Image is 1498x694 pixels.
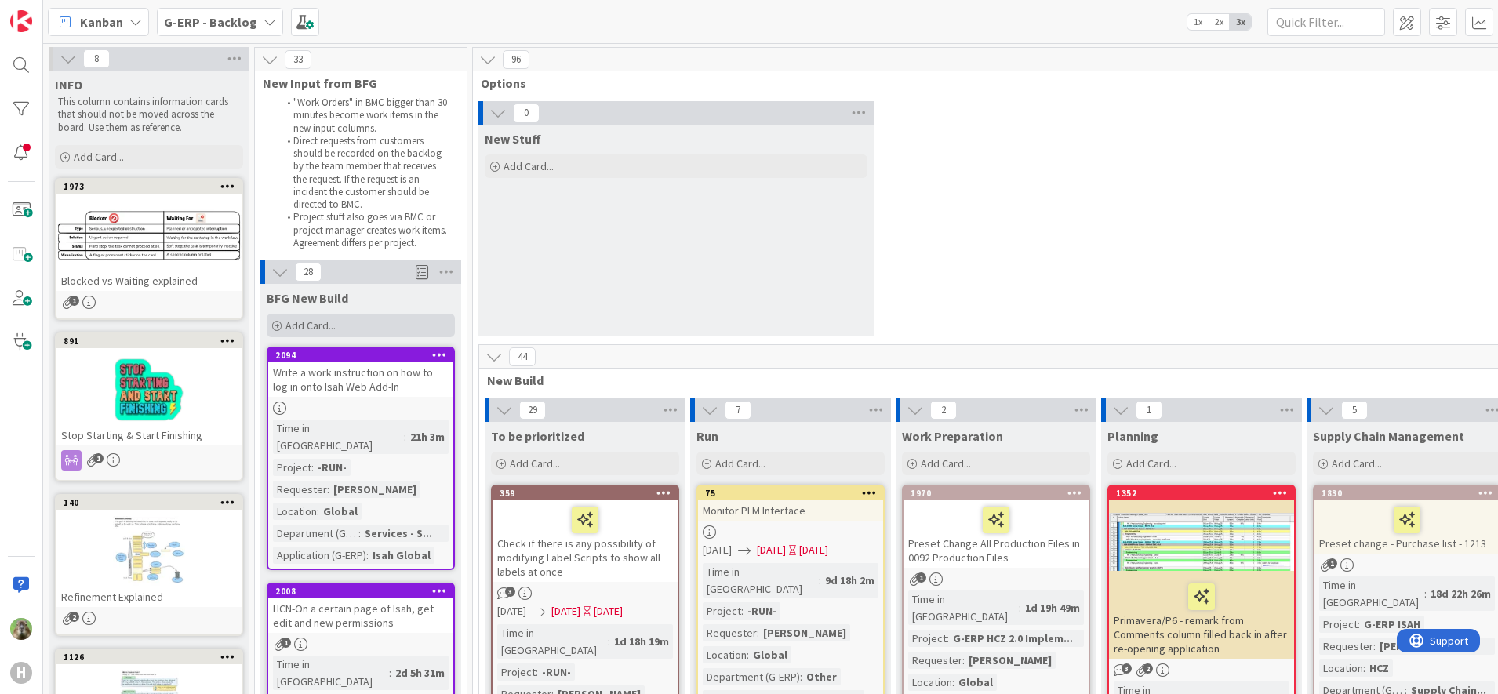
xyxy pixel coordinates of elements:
[64,652,242,663] div: 1126
[285,318,336,332] span: Add Card...
[64,497,242,508] div: 140
[485,131,541,147] span: New Stuff
[504,159,554,173] span: Add Card...
[952,674,954,691] span: :
[610,633,673,650] div: 1d 18h 19m
[391,664,449,681] div: 2d 5h 31m
[74,150,124,164] span: Add Card...
[1341,401,1368,420] span: 5
[267,290,348,306] span: BFG New Build
[1209,14,1230,30] span: 2x
[1427,585,1495,602] div: 18d 22h 26m
[703,668,800,685] div: Department (G-ERP)
[497,663,536,681] div: Project
[1358,616,1360,633] span: :
[916,572,926,583] span: 1
[268,598,453,633] div: HCN-On a certain page of Isah, get edit and new permissions
[56,650,242,664] div: 1126
[1143,663,1153,674] span: 2
[10,618,32,640] img: TT
[317,503,319,520] span: :
[273,420,404,454] div: Time in [GEOGRAPHIC_DATA]
[698,500,883,521] div: Monitor PLM Interface
[744,602,780,620] div: -RUN-
[1109,577,1294,659] div: Primavera/P6 - remark from Comments column filled back in after re-opening application
[500,488,678,499] div: 359
[904,486,1089,500] div: 1970
[273,656,389,690] div: Time in [GEOGRAPHIC_DATA]
[56,587,242,607] div: Refinement Explained
[56,271,242,291] div: Blocked vs Waiting explained
[510,456,560,471] span: Add Card...
[949,630,1077,647] div: G-ERP HCZ 2.0 Implem...
[705,488,883,499] div: 75
[503,50,529,69] span: 96
[505,587,515,597] span: 3
[1122,663,1132,674] span: 3
[273,547,366,564] div: Application (G-ERP)
[56,425,242,445] div: Stop Starting & Start Finishing
[725,401,751,420] span: 7
[358,525,361,542] span: :
[497,603,526,620] span: [DATE]
[10,10,32,32] img: Visit kanbanzone.com
[594,603,623,620] div: [DATE]
[93,453,104,463] span: 1
[366,547,369,564] span: :
[361,525,436,542] div: Services - S...
[273,503,317,520] div: Location
[1021,599,1084,616] div: 1d 19h 49m
[268,362,453,397] div: Write a work instruction on how to log in onto Isah Web Add-In
[741,602,744,620] span: :
[268,584,453,598] div: 2008
[908,674,952,691] div: Location
[369,547,434,564] div: Isah Global
[1109,486,1294,500] div: 1352
[164,14,257,30] b: G-ERP - Backlog
[327,481,329,498] span: :
[1313,428,1464,444] span: Supply Chain Management
[747,646,749,663] span: :
[1319,616,1358,633] div: Project
[698,486,883,500] div: 75
[389,664,391,681] span: :
[1319,576,1424,611] div: Time in [GEOGRAPHIC_DATA]
[703,646,747,663] div: Location
[908,630,947,647] div: Project
[273,481,327,498] div: Requester
[406,428,449,445] div: 21h 3m
[519,401,546,420] span: 29
[56,496,242,607] div: 140Refinement Explained
[965,652,1056,669] div: [PERSON_NAME]
[33,2,71,21] span: Support
[698,486,883,521] div: 75Monitor PLM Interface
[1424,585,1427,602] span: :
[1365,659,1393,677] div: HCZ
[509,347,536,366] span: 44
[513,104,540,122] span: 0
[538,663,575,681] div: -RUN-
[1136,401,1162,420] span: 1
[696,428,718,444] span: Run
[799,542,828,558] div: [DATE]
[759,624,850,641] div: [PERSON_NAME]
[1126,456,1176,471] span: Add Card...
[962,652,965,669] span: :
[10,662,32,684] div: H
[56,334,242,348] div: 891
[551,603,580,620] span: [DATE]
[278,211,449,249] li: Project stuff also goes via BMC or project manager creates work items. Agreement differs per proj...
[285,50,311,69] span: 33
[273,525,358,542] div: Department (G-ERP)
[908,652,962,669] div: Requester
[311,459,314,476] span: :
[911,488,1089,499] div: 1970
[1363,659,1365,677] span: :
[749,646,791,663] div: Global
[1267,8,1385,36] input: Quick Filter...
[64,336,242,347] div: 891
[802,668,841,685] div: Other
[263,75,447,91] span: New Input from BFG
[281,638,291,648] span: 1
[954,674,997,691] div: Global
